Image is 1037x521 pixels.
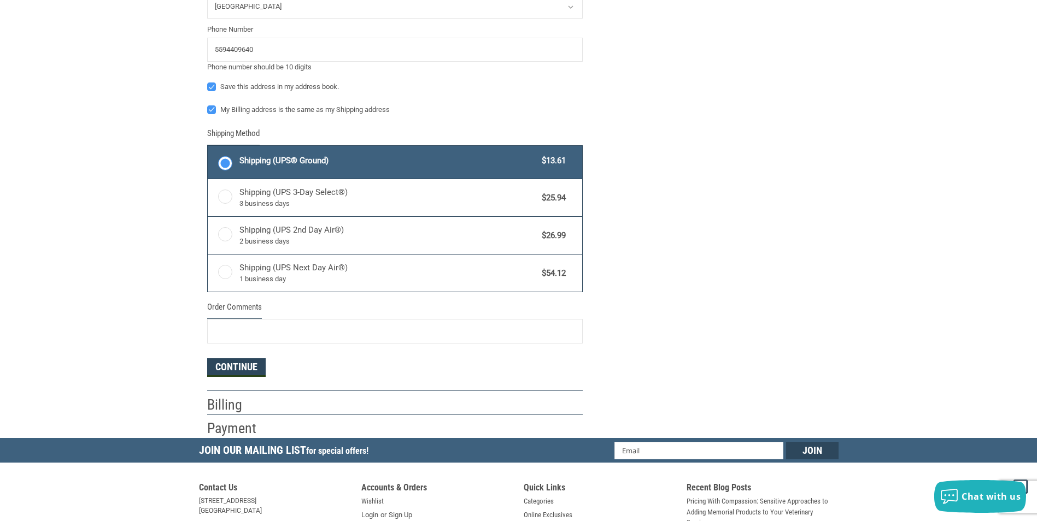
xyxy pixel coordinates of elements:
[239,198,537,209] span: 3 business days
[199,438,374,466] h5: Join Our Mailing List
[962,490,1021,502] span: Chat with us
[207,127,260,145] legend: Shipping Method
[239,274,537,285] span: 1 business day
[786,442,839,459] input: Join
[207,301,262,319] legend: Order Comments
[239,262,537,285] span: Shipping (UPS Next Day Air®)
[934,480,1026,513] button: Chat with us
[207,105,583,114] label: My Billing address is the same as my Shipping address
[207,62,583,73] div: Phone number should be 10 digits
[306,446,368,456] span: for special offers!
[524,482,676,496] h5: Quick Links
[361,510,378,520] a: Login
[207,358,266,377] button: Continue
[239,224,537,247] span: Shipping (UPS 2nd Day Air®)
[537,155,566,167] span: $13.61
[361,496,384,507] a: Wishlist
[239,186,537,209] span: Shipping (UPS 3-Day Select®)
[239,155,537,167] span: Shipping (UPS® Ground)
[361,482,513,496] h5: Accounts & Orders
[207,82,583,91] label: Save this address in my address book.
[374,510,393,520] span: or
[389,510,412,520] a: Sign Up
[524,510,572,520] a: Online Exclusives
[207,396,271,414] h2: Billing
[199,482,351,496] h5: Contact Us
[207,419,271,437] h2: Payment
[537,229,566,242] span: $26.99
[537,267,566,280] span: $54.12
[687,482,839,496] h5: Recent Blog Posts
[207,24,583,35] label: Phone Number
[239,236,537,247] span: 2 business days
[537,192,566,204] span: $25.94
[524,496,554,507] a: Categories
[614,442,783,459] input: Email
